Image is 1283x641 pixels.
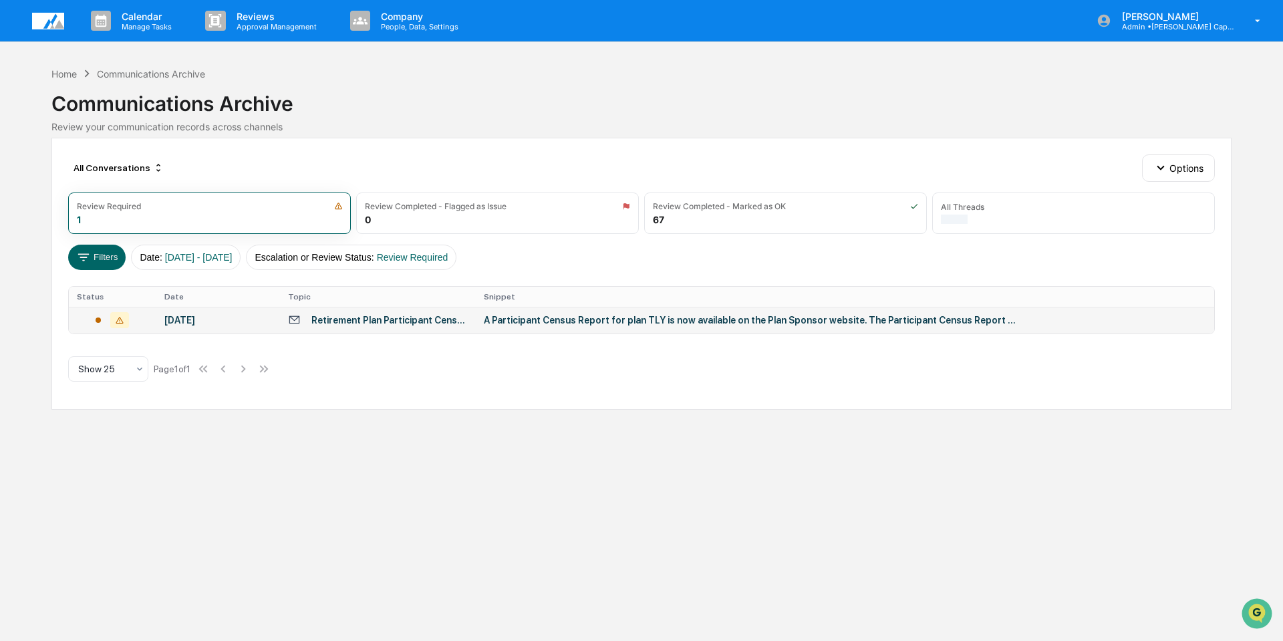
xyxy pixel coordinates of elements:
[941,202,984,212] div: All Threads
[27,194,84,207] span: Data Lookup
[622,202,630,211] img: icon
[484,315,1018,326] div: A Participant Census Report for plan TLY is now available on the Plan Sponsor website. The Partic...
[653,201,786,211] div: Review Completed - Marked as OK
[8,163,92,187] a: 🖐️Preclearance
[8,188,90,213] a: 🔎Data Lookup
[69,287,156,307] th: Status
[110,168,166,182] span: Attestations
[92,163,171,187] a: 🗄️Attestations
[32,13,64,29] img: logo
[51,68,77,80] div: Home
[1240,597,1276,633] iframe: Open customer support
[280,287,476,307] th: Topic
[910,202,918,211] img: icon
[370,22,465,31] p: People, Data, Settings
[97,170,108,180] div: 🗄️
[97,68,205,80] div: Communications Archive
[365,214,371,225] div: 0
[13,102,37,126] img: 1746055101610-c473b297-6a78-478c-a979-82029cc54cd1
[1111,11,1236,22] p: [PERSON_NAME]
[164,315,272,326] div: [DATE]
[154,364,190,374] div: Page 1 of 1
[13,28,243,49] p: How can we help?
[133,227,162,237] span: Pylon
[77,214,81,225] div: 1
[27,168,86,182] span: Preclearance
[45,102,219,116] div: Start new chat
[377,252,448,263] span: Review Required
[1111,22,1236,31] p: Admin • [PERSON_NAME] Capital Management
[227,106,243,122] button: Start new chat
[68,157,169,178] div: All Conversations
[51,121,1232,132] div: Review your communication records across channels
[165,252,233,263] span: [DATE] - [DATE]
[226,22,323,31] p: Approval Management
[13,170,24,180] div: 🖐️
[77,201,141,211] div: Review Required
[246,245,456,270] button: Escalation or Review Status:Review Required
[334,202,343,211] img: icon
[1142,154,1215,181] button: Options
[13,195,24,206] div: 🔎
[68,245,126,270] button: Filters
[45,116,169,126] div: We're available if you need us!
[370,11,465,22] p: Company
[476,287,1214,307] th: Snippet
[51,81,1232,116] div: Communications Archive
[365,201,507,211] div: Review Completed - Flagged as Issue
[94,226,162,237] a: Powered byPylon
[653,214,664,225] div: 67
[156,287,280,307] th: Date
[311,315,468,326] div: Retirement Plan Participant Census Report
[131,245,241,270] button: Date:[DATE] - [DATE]
[111,11,178,22] p: Calendar
[111,22,178,31] p: Manage Tasks
[226,11,323,22] p: Reviews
